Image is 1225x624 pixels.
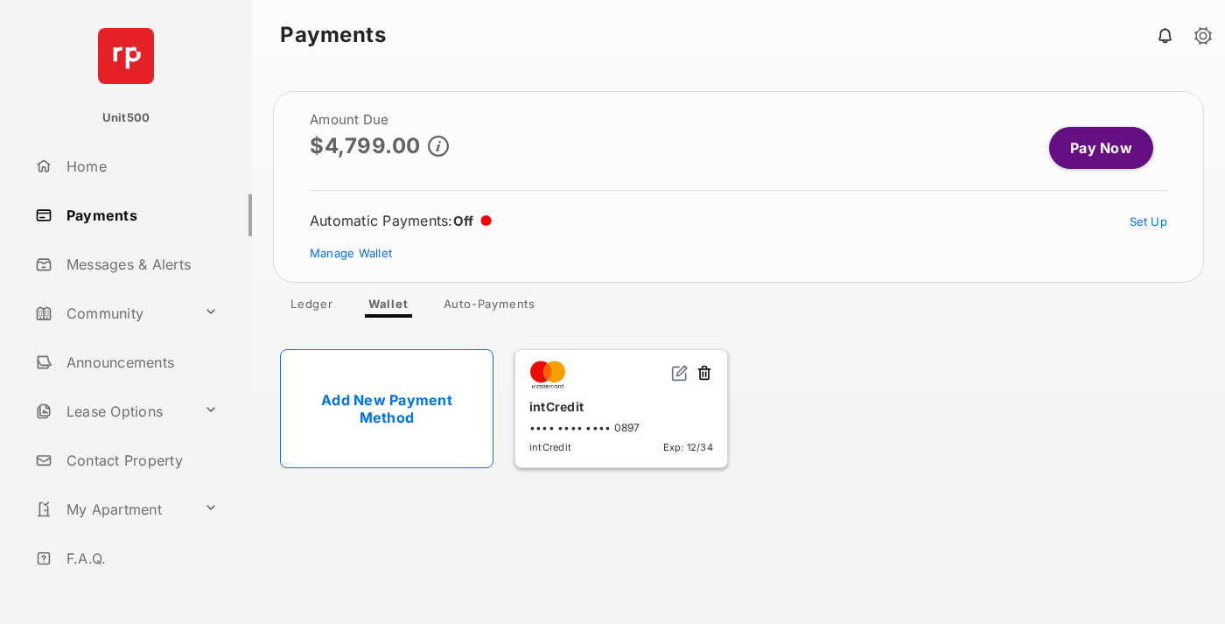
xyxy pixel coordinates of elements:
img: svg+xml;base64,PHN2ZyB4bWxucz0iaHR0cDovL3d3dy53My5vcmcvMjAwMC9zdmciIHdpZHRoPSI2NCIgaGVpZ2h0PSI2NC... [98,28,154,84]
div: intCredit [529,392,713,421]
a: F.A.Q. [28,537,252,579]
a: Add New Payment Method [280,349,493,468]
div: •••• •••• •••• 0897 [529,421,713,434]
a: Messages & Alerts [28,243,252,285]
span: Off [453,213,474,229]
a: My Apartment [28,488,197,530]
a: Contact Property [28,439,252,481]
a: Ledger [276,297,347,318]
a: Home [28,145,252,187]
div: Automatic Payments : [310,212,492,229]
a: Payments [28,194,252,236]
span: Exp: 12/34 [663,441,713,453]
img: svg+xml;base64,PHN2ZyB2aWV3Qm94PSIwIDAgMjQgMjQiIHdpZHRoPSIxNiIgaGVpZ2h0PSIxNiIgZmlsbD0ibm9uZSIgeG... [671,364,689,382]
a: Manage Wallet [310,246,392,260]
a: Set Up [1130,214,1168,228]
a: Auto-Payments [430,297,549,318]
a: Wallet [354,297,423,318]
p: $4,799.00 [310,134,421,158]
a: Announcements [28,341,252,383]
strong: Payments [280,25,386,46]
p: Unit500 [102,109,150,127]
h2: Amount Due [310,113,449,127]
span: intCredit [529,441,571,453]
a: Community [28,292,197,334]
a: Lease Options [28,390,197,432]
